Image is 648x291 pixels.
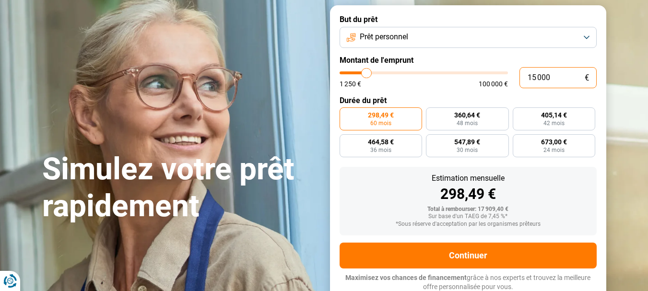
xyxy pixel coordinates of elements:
span: 100 000 € [479,81,508,87]
span: € [585,74,589,82]
span: Prêt personnel [360,32,408,42]
span: 673,00 € [541,139,567,145]
span: 464,58 € [368,139,394,145]
label: But du prêt [340,15,597,24]
span: 298,49 € [368,112,394,118]
h1: Simulez votre prêt rapidement [42,151,318,225]
span: 547,89 € [454,139,480,145]
label: Durée du prêt [340,96,597,105]
span: 60 mois [370,120,391,126]
span: 1 250 € [340,81,361,87]
span: 24 mois [543,147,565,153]
span: 360,64 € [454,112,480,118]
span: 30 mois [457,147,478,153]
span: Maximisez vos chances de financement [345,274,467,281]
span: 42 mois [543,120,565,126]
div: 298,49 € [347,187,589,201]
button: Continuer [340,243,597,268]
span: 36 mois [370,147,391,153]
div: *Sous réserve d'acceptation par les organismes prêteurs [347,221,589,228]
div: Sur base d'un TAEG de 7,45 %* [347,213,589,220]
button: Prêt personnel [340,27,597,48]
span: 405,14 € [541,112,567,118]
div: Total à rembourser: 17 909,40 € [347,206,589,213]
span: 48 mois [457,120,478,126]
div: Estimation mensuelle [347,175,589,182]
label: Montant de l'emprunt [340,56,597,65]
